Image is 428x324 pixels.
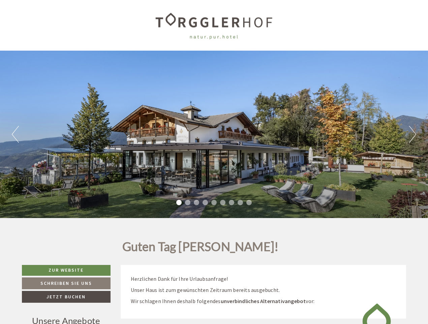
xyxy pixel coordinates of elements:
[22,265,111,276] a: Zur Website
[12,126,19,143] button: Previous
[409,126,416,143] button: Next
[131,297,396,305] p: Wir schlagen Ihnen deshalb folgendes vor:
[122,240,279,257] h1: Guten Tag [PERSON_NAME]!
[221,298,306,304] strong: unverbindliches Alternativangebot
[131,275,396,283] p: Herzlichen Dank für Ihre Urlaubsanfrage!
[22,291,111,303] a: Jetzt buchen
[131,286,396,294] p: Unser Haus ist zum gewünschten Zeitraum bereits ausgebucht.
[22,277,111,289] a: Schreiben Sie uns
